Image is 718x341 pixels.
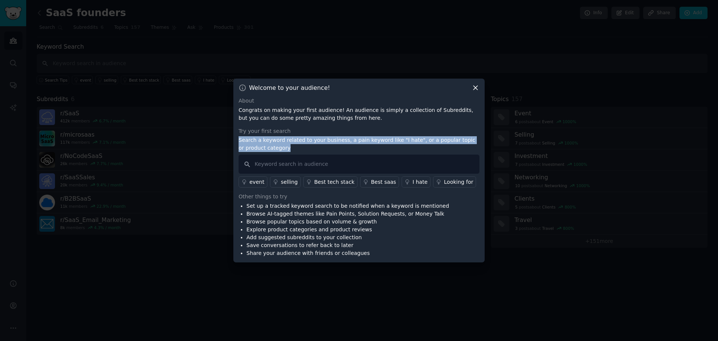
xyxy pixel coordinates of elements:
[444,178,473,186] div: Looking for
[249,178,264,186] div: event
[246,218,449,226] li: Browse popular topics based on volume & growth
[412,178,427,186] div: I hate
[303,176,358,188] a: Best tech stack
[246,210,449,218] li: Browse AI-tagged themes like Pain Points, Solution Requests, or Money Talk
[246,234,449,241] li: Add suggested subreddits to your collection
[239,136,479,152] p: Search a keyword related to your business, a pain keyword like "I hate", or a popular topic or pr...
[246,226,449,234] li: Explore product categories and product reviews
[239,127,479,135] div: Try your first search
[239,97,479,105] div: About
[246,241,449,249] li: Save conversations to refer back to later
[239,155,479,174] input: Keyword search in audience
[360,176,399,188] a: Best saas
[402,176,430,188] a: I hate
[371,178,396,186] div: Best saas
[239,193,479,201] div: Other things to try
[246,202,449,210] li: Set up a tracked keyword search to be notified when a keyword is mentioned
[239,176,267,188] a: event
[270,176,301,188] a: selling
[314,178,355,186] div: Best tech stack
[249,84,330,92] h3: Welcome to your audience!
[246,249,449,257] li: Share your audience with friends or colleagues
[281,178,298,186] div: selling
[239,106,479,122] p: Congrats on making your first audience! An audience is simply a collection of Subreddits, but you...
[433,176,476,188] a: Looking for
